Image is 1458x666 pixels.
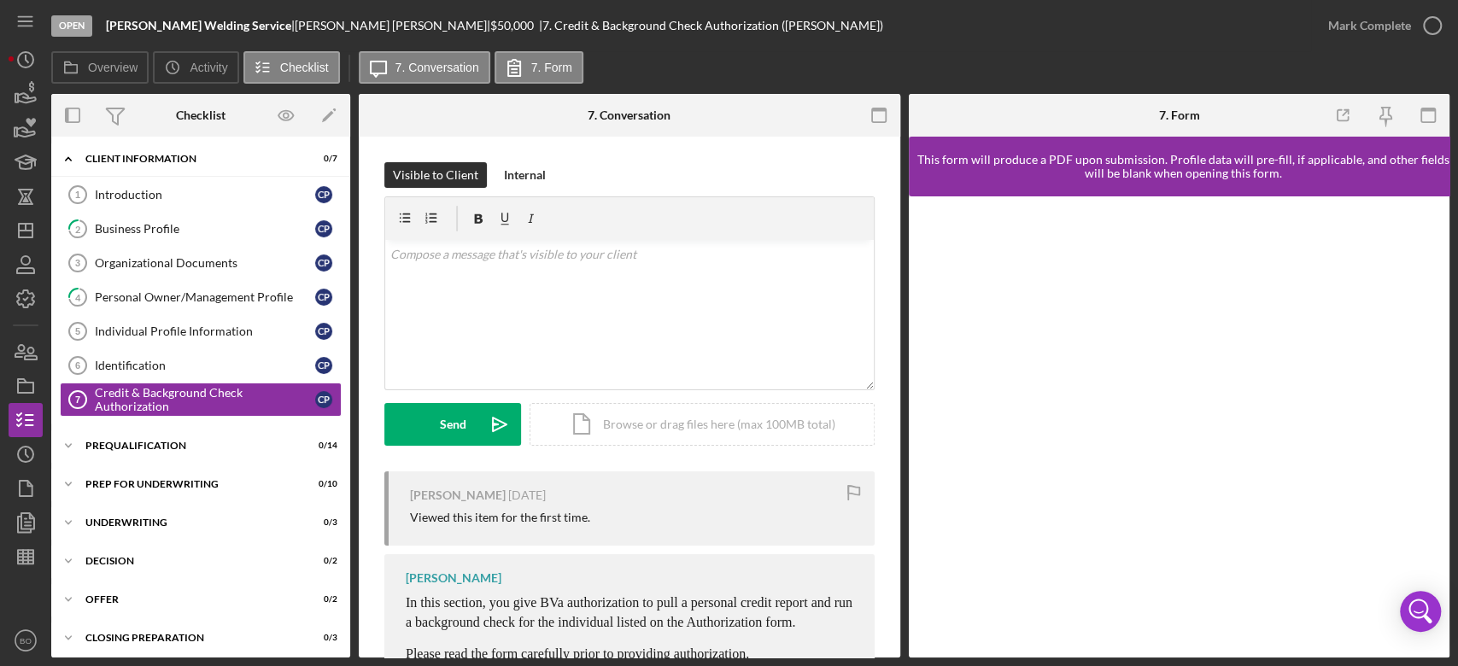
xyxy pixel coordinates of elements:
[410,488,506,502] div: [PERSON_NAME]
[95,359,315,372] div: Identification
[495,51,583,84] button: 7. Form
[315,220,332,237] div: C P
[307,479,337,489] div: 0 / 10
[406,571,501,585] div: [PERSON_NAME]
[504,162,546,188] div: Internal
[60,178,342,212] a: 1IntroductionCP
[315,289,332,306] div: C P
[75,291,81,302] tspan: 4
[106,18,291,32] b: [PERSON_NAME] Welding Service
[495,162,554,188] button: Internal
[307,594,337,605] div: 0 / 2
[60,212,342,246] a: 2Business ProfileCP
[315,186,332,203] div: C P
[190,61,227,74] label: Activity
[384,403,521,446] button: Send
[440,403,466,446] div: Send
[9,623,43,657] button: BO
[95,188,315,202] div: Introduction
[307,556,337,566] div: 0 / 2
[60,348,342,383] a: 6IdentificationCP
[393,162,478,188] div: Visible to Client
[85,441,295,451] div: Prequalification
[85,154,295,164] div: Client Information
[95,386,315,413] div: Credit & Background Check Authorization
[95,256,315,270] div: Organizational Documents
[51,15,92,37] div: Open
[85,517,295,528] div: Underwriting
[307,154,337,164] div: 0 / 7
[315,323,332,340] div: C P
[539,19,883,32] div: | 7. Credit & Background Check Authorization ([PERSON_NAME])
[85,633,295,643] div: Closing Preparation
[95,290,315,304] div: Personal Owner/Management Profile
[60,314,342,348] a: 5Individual Profile InformationCP
[106,19,295,32] div: |
[95,222,315,236] div: Business Profile
[1311,9,1449,43] button: Mark Complete
[1328,9,1411,43] div: Mark Complete
[315,391,332,408] div: C P
[280,61,329,74] label: Checklist
[75,258,80,268] tspan: 3
[85,556,295,566] div: Decision
[490,18,534,32] span: $50,000
[917,153,1450,180] div: This form will produce a PDF upon submission. Profile data will pre-fill, if applicable, and othe...
[295,19,490,32] div: [PERSON_NAME] [PERSON_NAME] |
[395,61,479,74] label: 7. Conversation
[60,246,342,280] a: 3Organizational DocumentsCP
[1400,591,1441,632] div: Open Intercom Messenger
[359,51,490,84] button: 7. Conversation
[384,162,487,188] button: Visible to Client
[307,441,337,451] div: 0 / 14
[95,324,315,338] div: Individual Profile Information
[1158,108,1199,122] div: 7. Form
[75,360,80,371] tspan: 6
[75,190,80,200] tspan: 1
[60,280,342,314] a: 4Personal Owner/Management ProfileCP
[508,488,546,502] time: 2025-09-02 15:56
[588,108,670,122] div: 7. Conversation
[75,326,80,336] tspan: 5
[153,51,238,84] button: Activity
[176,108,225,122] div: Checklist
[315,357,332,374] div: C P
[307,633,337,643] div: 0 / 3
[85,594,295,605] div: Offer
[406,646,749,661] span: Please read the form carefully prior to providing authorization.
[243,51,340,84] button: Checklist
[88,61,138,74] label: Overview
[75,223,80,234] tspan: 2
[51,51,149,84] button: Overview
[315,254,332,272] div: C P
[531,61,572,74] label: 7. Form
[926,213,1435,640] iframe: Lenderfit form
[75,394,80,405] tspan: 7
[20,636,32,646] text: BO
[307,517,337,528] div: 0 / 3
[85,479,295,489] div: Prep for Underwriting
[406,595,852,628] span: In this section, you give BVa authorization to pull a personal credit report and run a background...
[410,511,590,524] div: Viewed this item for the first time.
[60,383,342,417] a: 7Credit & Background Check AuthorizationCP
